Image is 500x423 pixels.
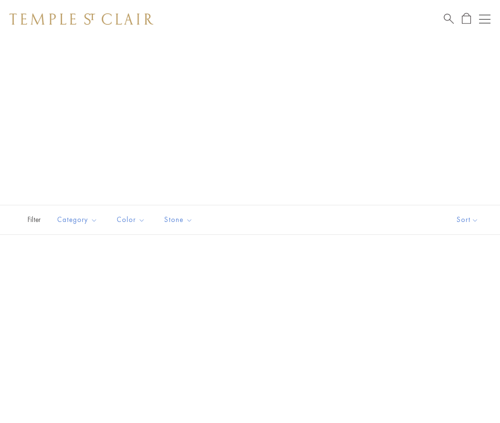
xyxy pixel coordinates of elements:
[110,209,152,231] button: Color
[444,13,454,25] a: Search
[435,205,500,234] button: Show sort by
[462,13,471,25] a: Open Shopping Bag
[112,214,152,226] span: Color
[50,209,105,231] button: Category
[10,13,153,25] img: Temple St. Clair
[479,13,490,25] button: Open navigation
[52,214,105,226] span: Category
[160,214,200,226] span: Stone
[157,209,200,231] button: Stone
